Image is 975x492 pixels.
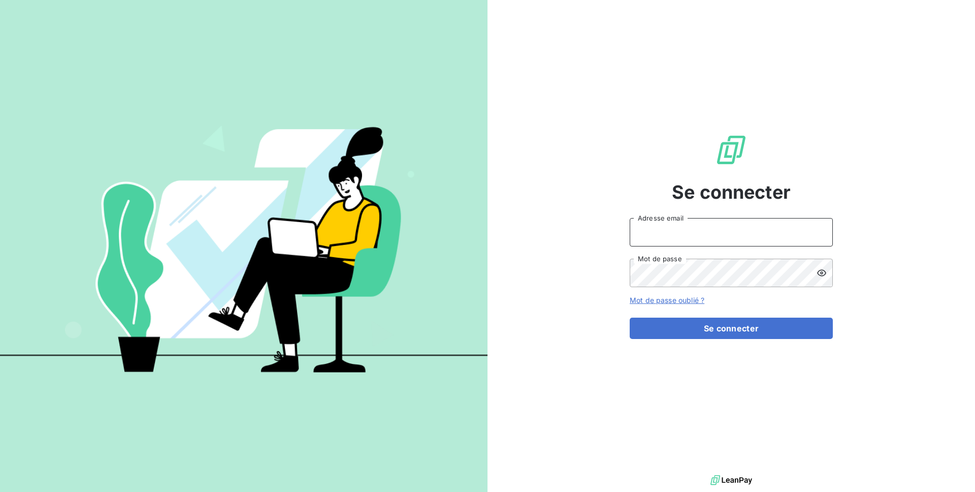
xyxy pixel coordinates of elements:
[630,318,833,339] button: Se connecter
[715,134,747,166] img: Logo LeanPay
[672,178,791,206] span: Se connecter
[630,218,833,247] input: placeholder
[630,296,704,304] a: Mot de passe oublié ?
[710,473,752,488] img: logo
